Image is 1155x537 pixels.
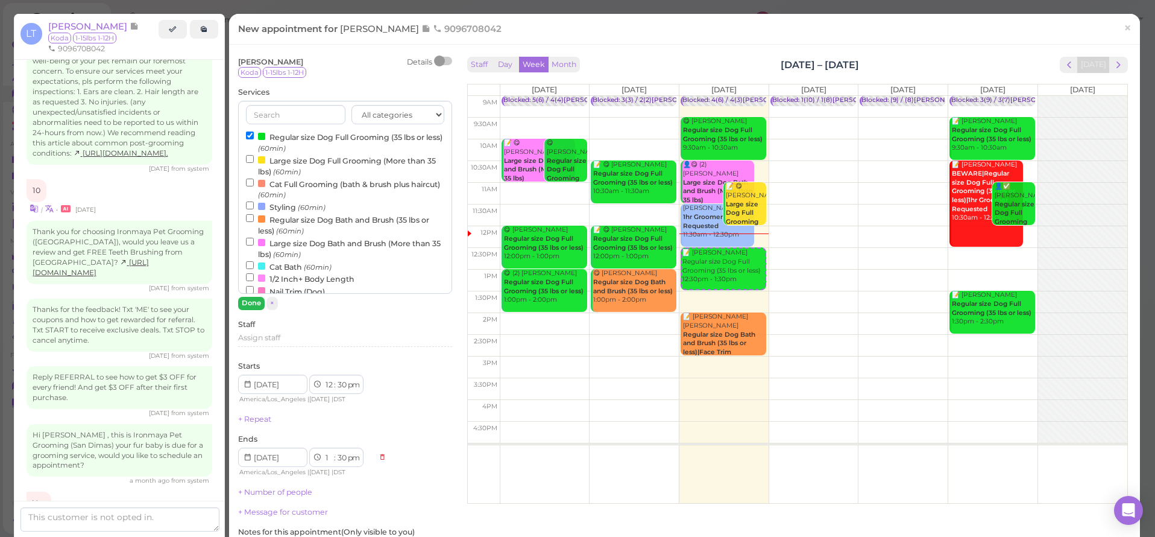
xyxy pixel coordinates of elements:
[504,278,584,295] b: Regular size Dog Full Grooming (35 lbs or less)
[27,424,212,477] div: Hi [PERSON_NAME] , this is Ironmaya Pet Grooming (San Dimas) your fur baby is due for a grooming ...
[683,213,723,230] b: 1hr Groomer Requested
[238,319,255,330] label: Staff
[503,226,587,261] div: 😋 [PERSON_NAME] 12:00pm - 1:00pm
[266,297,278,310] button: ×
[27,221,212,284] div: Thank you for choosing Ironmaya Pet Grooming ([GEOGRAPHIC_DATA]), would you leave us a review and...
[27,492,51,515] div: Yes
[238,297,265,310] button: Done
[246,202,254,209] input: Styling (60min)
[980,85,1006,94] span: [DATE]
[149,409,171,417] span: 06/29/2025 12:44am
[20,23,42,45] span: LT
[238,333,280,342] span: Assign staff
[238,507,328,516] a: + Message for customer
[246,200,326,213] label: Styling
[149,352,171,360] span: 06/28/2025 11:50pm
[593,160,676,196] div: 📝 😋 [PERSON_NAME] 10:30am - 11:30am
[473,424,497,432] span: 4:30pm
[471,250,497,258] span: 12:30pm
[952,300,1031,317] b: Regular size Dog Full Grooming (35 lbs or less)
[171,409,209,417] span: from system
[149,165,171,173] span: 06/20/2025 02:32pm
[483,98,497,106] span: 9am
[45,43,108,54] li: 9096708042
[246,260,332,273] label: Cat Bath
[682,313,766,366] div: 📝 [PERSON_NAME] [PERSON_NAME] 2:00pm - 3:00pm
[951,96,1115,105] div: Blocked: 3(9) / 3(7)[PERSON_NAME] • appointment
[519,57,549,73] button: Week
[532,85,557,94] span: [DATE]
[474,381,497,389] span: 3:30pm
[270,299,274,307] span: ×
[682,249,765,284] div: 📝 [PERSON_NAME] Regular size Dog Full Grooming (35 lbs or less) 12:30pm - 1:30pm
[276,227,304,235] small: (60min)
[171,352,209,360] span: from system
[27,179,46,202] div: 10
[491,57,520,73] button: Day
[503,269,587,305] div: 😋 (2) [PERSON_NAME] 1:00pm - 2:00pm
[483,359,497,367] span: 3pm
[1077,57,1110,73] button: [DATE]
[682,204,754,240] div: [PERSON_NAME] 11:30am - 12:30pm
[238,23,505,34] span: New appointment for
[246,238,254,246] input: Large size Dog Bath and Brush (More than 35 lbs) (60min)
[682,96,847,105] div: Blocked: 4(6) / 4(3)[PERSON_NAME] • appointment
[861,96,1077,105] div: Blocked: (9) / (8)[PERSON_NAME],[PERSON_NAME] • appointment
[246,272,354,285] label: 1/2 Inch+ Body Length
[1060,57,1078,73] button: prev
[171,284,209,292] span: from system
[952,126,1031,143] b: Regular size Dog Full Grooming (35 lbs or less)
[238,361,260,372] label: Starts
[726,200,761,244] b: Large size Dog Full Grooming (More than 35 lbs)
[246,155,254,163] input: Large size Dog Full Grooming (More than 35 lbs) (60min)
[246,273,254,281] input: 1/2 Inch+ Body Length
[474,120,497,128] span: 9:30am
[333,468,345,476] span: DST
[484,272,497,280] span: 1pm
[246,213,444,237] label: Regular size Dog Bath and Brush (35 lbs or less)
[1070,85,1095,94] span: [DATE]
[238,415,271,424] a: + Repeat
[467,57,491,73] button: Staff
[246,286,254,294] input: Nail Trim (Dog)
[952,170,1015,213] b: BEWARE|Regular size Dog Full Grooming (35 lbs or less)|1hr Groomer Requested
[474,337,497,345] span: 2:30pm
[309,468,330,476] span: [DATE]
[246,285,325,297] label: Nail Trim (Dog)
[27,30,212,164] div: Hi [PERSON_NAME] , thank you for choosing Ironmaya Pet Grooming, where the safety and well-being ...
[781,58,859,72] h2: [DATE] – [DATE]
[548,57,580,73] button: Month
[683,179,753,204] b: Large size Dog Bath and Brush (More than 35 lbs)
[149,284,171,292] span: 06/28/2025 11:44pm
[475,294,497,302] span: 1:30pm
[503,96,668,105] div: Blocked: 5(6) / 4(4)[PERSON_NAME] • appointment
[407,57,432,68] div: Details
[238,87,269,98] label: Services
[273,168,301,176] small: (60min)
[593,235,673,252] b: Regular size Dog Full Grooming (35 lbs or less)
[246,237,444,260] label: Large size Dog Bath and Brush (More than 35 lbs)
[772,96,996,105] div: Blocked: 1(10) / 1(8)[PERSON_NAME] [PERSON_NAME] • appointment
[482,185,497,193] span: 11am
[546,139,587,218] div: 😋 [PERSON_NAME] 10:00am - 11:00am
[951,291,1035,326] div: 📝 [PERSON_NAME] 1:30pm - 2:30pm
[1114,496,1143,525] div: Open Intercom Messenger
[258,191,286,199] small: (60min)
[593,269,676,305] div: 😋 [PERSON_NAME] 1:00pm - 2:00pm
[995,200,1034,244] b: Regular size Dog Full Grooming (35 lbs or less)
[682,117,766,153] div: 😋 [PERSON_NAME] 9:30am - 10:30am
[480,142,497,150] span: 10am
[27,202,212,215] div: •
[48,21,130,32] span: [PERSON_NAME]
[246,261,254,269] input: Cat Bath (60min)
[951,160,1023,223] div: 📝 [PERSON_NAME] 10:30am - 12:30pm
[238,394,373,405] div: | |
[130,21,139,32] span: Note
[246,179,254,186] input: Cat Full Grooming (bath & brush plus haircut) (60min)
[239,468,306,476] span: America/Los_Angeles
[1109,57,1128,73] button: next
[258,144,286,153] small: (60min)
[480,229,497,237] span: 12pm
[246,177,444,201] label: Cat Full Grooming (bath & brush plus haircut)
[238,67,261,78] span: Koda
